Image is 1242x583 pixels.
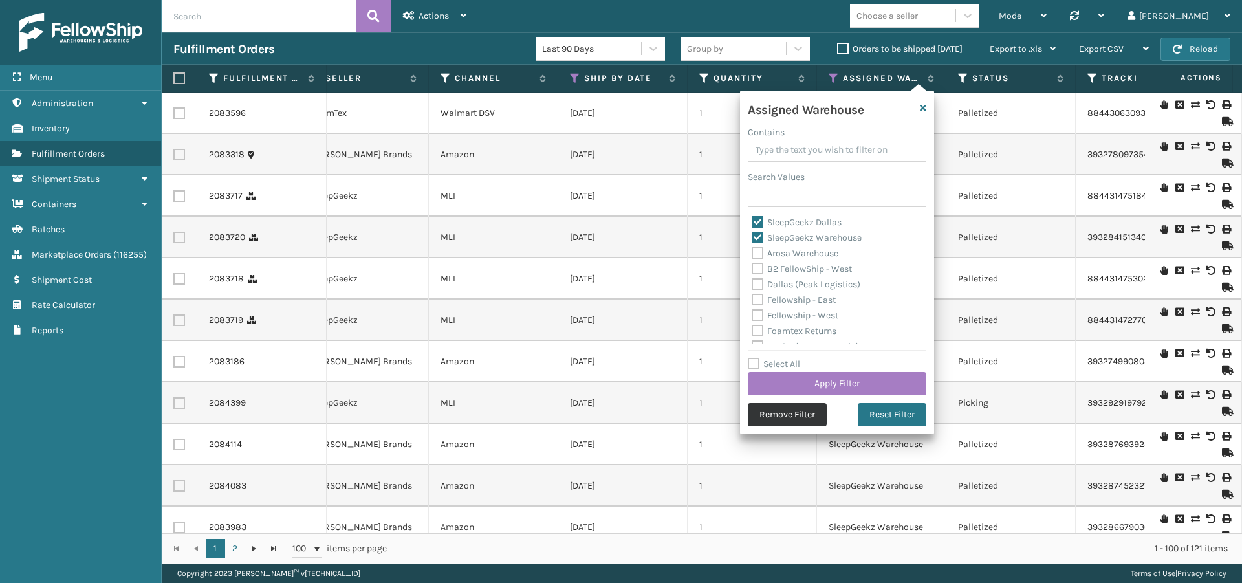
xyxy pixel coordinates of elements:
[300,93,429,134] td: FoamTex
[1087,107,1151,118] a: 884430630935
[209,107,246,120] a: 2083596
[245,539,264,558] a: Go to the next page
[1206,432,1214,441] i: Void Label
[1222,407,1230,416] i: Mark as Shipped
[817,507,946,548] td: SleepGeekz Warehouse
[748,126,785,139] label: Contains
[752,341,859,352] label: Haslet (Iron Mountain)
[292,539,387,558] span: items per page
[1222,490,1230,499] i: Mark as Shipped
[1175,390,1183,399] i: Cancel Fulfillment Order
[1087,397,1147,408] a: 393292919792
[748,403,827,426] button: Remove Filter
[946,341,1076,382] td: Palletized
[817,465,946,507] td: SleepGeekz Warehouse
[1206,473,1214,482] i: Void Label
[209,479,246,492] a: 2084083
[209,190,243,203] a: 2083717
[1222,390,1230,399] i: Print Label
[1087,273,1148,284] a: 884431475302
[429,341,558,382] td: Amazon
[1191,266,1199,275] i: Change shipping
[32,98,93,109] span: Administration
[1191,514,1199,523] i: Change shipping
[752,294,836,305] label: Fellowship - East
[714,72,792,84] label: Quantity
[1206,142,1214,151] i: Void Label
[946,300,1076,341] td: Palletized
[1222,307,1230,316] i: Print Label
[429,300,558,341] td: MLI
[32,224,65,235] span: Batches
[209,438,242,451] a: 2084114
[32,173,100,184] span: Shipment Status
[1206,390,1214,399] i: Void Label
[429,507,558,548] td: Amazon
[1175,514,1183,523] i: Cancel Fulfillment Order
[1079,43,1124,54] span: Export CSV
[1222,117,1230,126] i: Mark as Shipped
[32,300,95,311] span: Rate Calculator
[1175,473,1183,482] i: Cancel Fulfillment Order
[1175,307,1183,316] i: Cancel Fulfillment Order
[843,72,921,84] label: Assigned Warehouse
[1222,448,1230,457] i: Mark as Shipped
[752,279,860,290] label: Dallas (Peak Logistics)
[32,199,76,210] span: Containers
[300,134,429,175] td: [PERSON_NAME] Brands
[300,424,429,465] td: [PERSON_NAME] Brands
[856,9,918,23] div: Choose a seller
[1206,100,1214,109] i: Void Label
[999,10,1021,21] span: Mode
[32,325,63,336] span: Reports
[748,98,864,118] h4: Assigned Warehouse
[209,231,245,244] a: 2083720
[1087,314,1147,325] a: 884431472770
[858,403,926,426] button: Reset Filter
[300,507,429,548] td: [PERSON_NAME] Brands
[752,217,842,228] label: SleepGeekz Dallas
[429,217,558,258] td: MLI
[1222,366,1230,375] i: Mark as Shipped
[688,134,817,175] td: 1
[1206,266,1214,275] i: Void Label
[946,93,1076,134] td: Palletized
[429,134,558,175] td: Amazon
[1102,72,1180,84] label: Tracking Number
[752,310,838,321] label: Fellowship - West
[1222,241,1230,250] i: Mark as Shipped
[1191,100,1199,109] i: Change shipping
[30,72,52,83] span: Menu
[209,397,246,410] a: 2084399
[688,93,817,134] td: 1
[688,341,817,382] td: 1
[752,263,852,274] label: B2 FellowShip - West
[300,217,429,258] td: SleepGeekz
[1160,225,1168,234] i: On Hold
[1191,225,1199,234] i: Change shipping
[173,41,274,57] h3: Fulfillment Orders
[542,42,642,56] div: Last 90 Days
[1175,142,1183,151] i: Cancel Fulfillment Order
[32,274,92,285] span: Shipment Cost
[32,123,70,134] span: Inventory
[32,249,111,260] span: Marketplace Orders
[1222,514,1230,523] i: Print Label
[558,175,688,217] td: [DATE]
[752,232,862,243] label: SleepGeekz Warehouse
[558,465,688,507] td: [DATE]
[946,134,1076,175] td: Palletized
[688,465,817,507] td: 1
[1160,514,1168,523] i: On Hold
[946,217,1076,258] td: Palletized
[206,539,225,558] a: 1
[1191,183,1199,192] i: Change shipping
[1222,531,1230,540] i: Mark as Shipped
[1191,432,1199,441] i: Change shipping
[1222,100,1230,109] i: Print Label
[1175,100,1183,109] i: Cancel Fulfillment Order
[1131,569,1175,578] a: Terms of Use
[946,175,1076,217] td: Palletized
[300,300,429,341] td: SleepGeekz
[1222,432,1230,441] i: Print Label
